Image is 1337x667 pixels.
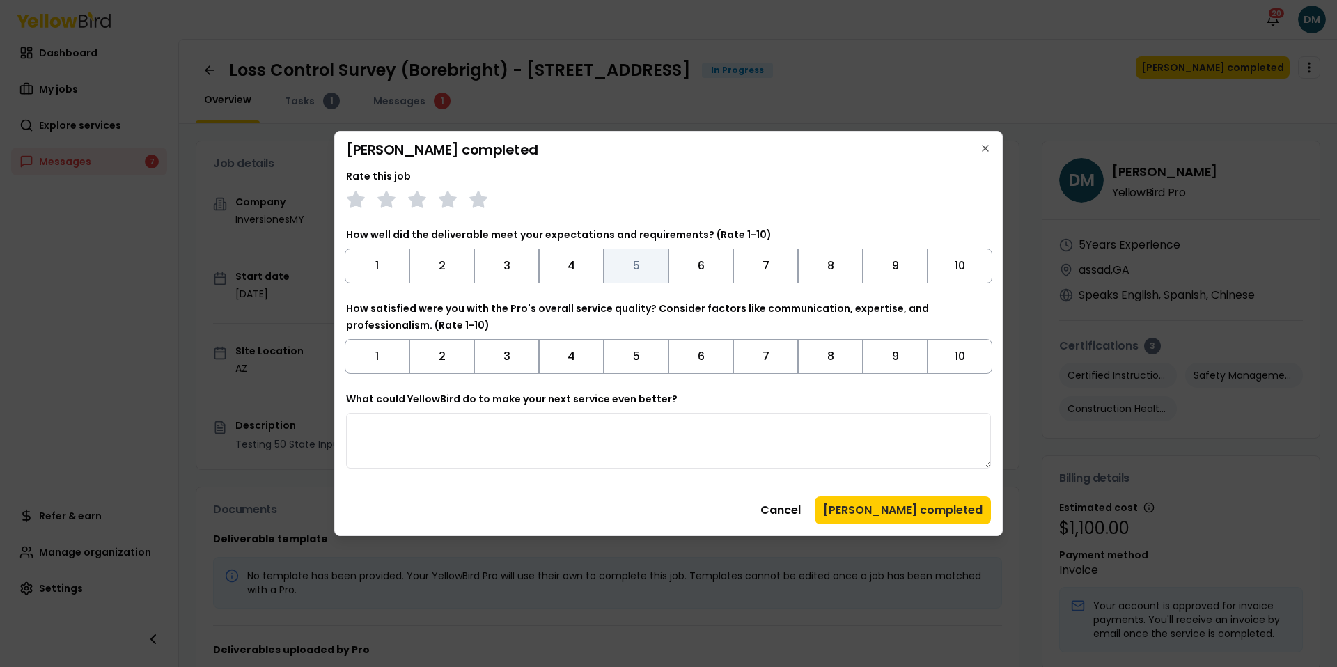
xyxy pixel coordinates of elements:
[539,249,604,283] button: Toggle 4
[668,339,733,374] button: Toggle 6
[346,392,678,406] label: What could YellowBird do to make your next service even better?
[798,249,863,283] button: Toggle 8
[733,339,798,374] button: Toggle 7
[815,496,991,524] button: [PERSON_NAME] completed
[345,339,409,374] button: Toggle 1
[863,339,928,374] button: Toggle 9
[346,228,772,242] label: How well did the deliverable meet your expectations and requirements? (Rate 1-10)
[474,249,539,283] button: Toggle 3
[752,496,809,524] button: Cancel
[409,249,474,283] button: Toggle 2
[346,143,991,157] h2: [PERSON_NAME] completed
[928,339,992,374] button: Toggle 10
[345,249,409,283] button: Toggle 1
[346,301,929,332] label: How satisfied were you with the Pro's overall service quality? Consider factors like communicatio...
[928,249,992,283] button: Toggle 10
[539,339,604,374] button: Toggle 4
[474,339,539,374] button: Toggle 3
[409,339,474,374] button: Toggle 2
[733,249,798,283] button: Toggle 7
[604,339,668,374] button: Toggle 5
[604,249,668,283] button: Toggle 5
[346,169,411,183] label: Rate this job
[798,339,863,374] button: Toggle 8
[863,249,928,283] button: Toggle 9
[668,249,733,283] button: Toggle 6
